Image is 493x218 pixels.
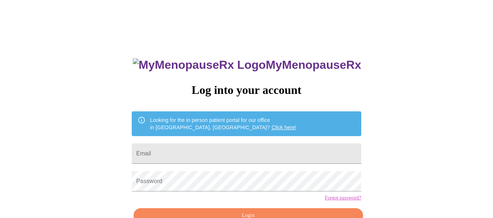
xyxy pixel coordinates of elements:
[132,83,361,97] h3: Log into your account
[133,58,361,72] h3: MyMenopauseRx
[150,114,296,134] div: Looking for the in person patient portal for our office in [GEOGRAPHIC_DATA], [GEOGRAPHIC_DATA]?
[325,195,361,201] a: Forgot password?
[271,124,296,130] a: Click here!
[133,58,266,72] img: MyMenopauseRx Logo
